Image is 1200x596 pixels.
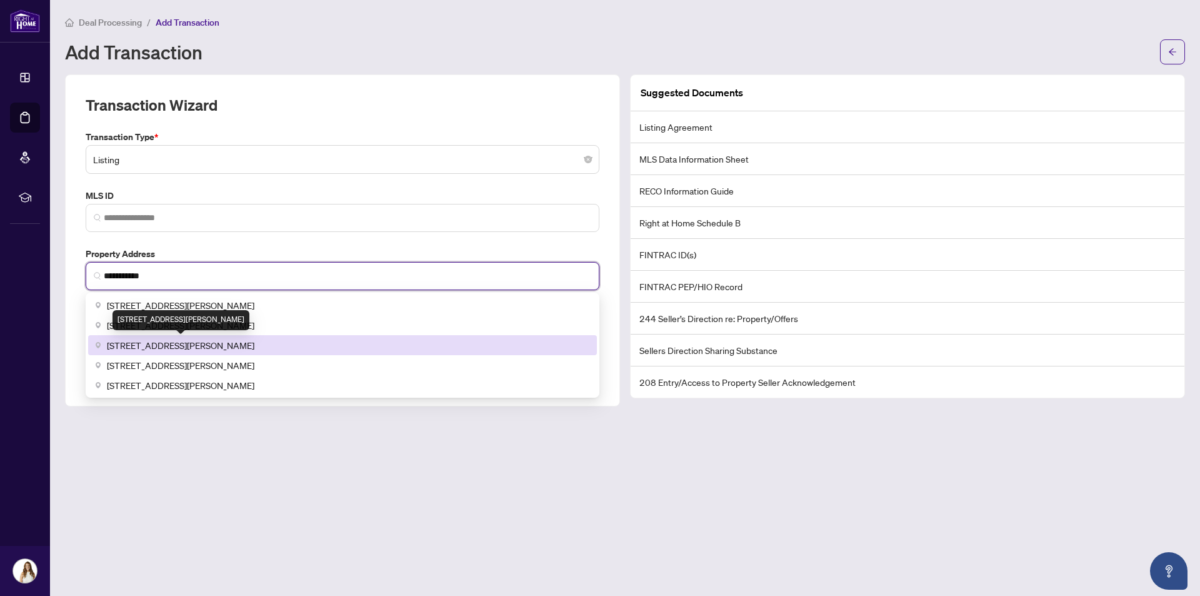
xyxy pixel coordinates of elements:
[13,559,37,583] img: Profile Icon
[94,272,101,280] img: search_icon
[631,366,1184,398] li: 208 Entry/Access to Property Seller Acknowledgement
[107,358,254,372] span: [STREET_ADDRESS][PERSON_NAME]
[631,143,1184,175] li: MLS Data Information Sheet
[631,175,1184,207] li: RECO Information Guide
[631,207,1184,239] li: Right at Home Schedule B
[86,95,217,115] h2: Transaction Wizard
[107,318,254,332] span: [STREET_ADDRESS][PERSON_NAME]
[107,378,254,392] span: [STREET_ADDRESS][PERSON_NAME]
[631,111,1184,143] li: Listing Agreement
[1150,552,1187,590] button: Open asap
[107,338,254,352] span: [STREET_ADDRESS][PERSON_NAME]
[86,130,599,144] label: Transaction Type
[79,17,142,28] span: Deal Processing
[112,310,249,330] div: [STREET_ADDRESS][PERSON_NAME]
[86,189,599,203] label: MLS ID
[10,9,40,33] img: logo
[641,85,743,101] article: Suggested Documents
[147,15,151,29] li: /
[631,239,1184,271] li: FINTRAC ID(s)
[1168,48,1177,56] span: arrow-left
[584,156,592,163] span: close-circle
[65,18,74,27] span: home
[94,214,101,221] img: search_icon
[631,271,1184,303] li: FINTRAC PEP/HIO Record
[631,335,1184,366] li: Sellers Direction Sharing Substance
[156,17,219,28] span: Add Transaction
[93,148,592,171] span: Listing
[107,298,254,312] span: [STREET_ADDRESS][PERSON_NAME]
[65,42,202,62] h1: Add Transaction
[631,303,1184,335] li: 244 Seller’s Direction re: Property/Offers
[86,247,599,261] label: Property Address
